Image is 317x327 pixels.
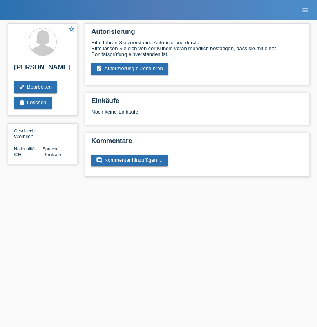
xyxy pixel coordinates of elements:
[96,157,102,163] i: comment
[301,6,309,14] i: menu
[14,128,43,139] div: Weiblich
[14,146,36,151] span: Nationalität
[91,137,303,149] h2: Kommentare
[91,40,303,57] div: Bitte führen Sie zuerst eine Autorisierung durch. Bitte lassen Sie sich von der Kundin vorab münd...
[43,152,62,157] span: Deutsch
[91,155,168,166] a: commentKommentar hinzufügen ...
[14,81,57,93] a: editBearbeiten
[19,99,25,106] i: delete
[91,109,303,121] div: Noch keine Einkäufe
[14,97,52,109] a: deleteLöschen
[68,25,75,34] a: star_border
[91,63,168,75] a: assignment_turned_inAutorisierung durchführen
[91,28,303,40] h2: Autorisierung
[68,25,75,33] i: star_border
[91,97,303,109] h2: Einkäufe
[14,63,71,75] h2: [PERSON_NAME]
[14,128,36,133] span: Geschlecht
[14,152,22,157] span: Schweiz
[19,84,25,90] i: edit
[43,146,59,151] span: Sprache
[96,65,102,72] i: assignment_turned_in
[297,7,313,12] a: menu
